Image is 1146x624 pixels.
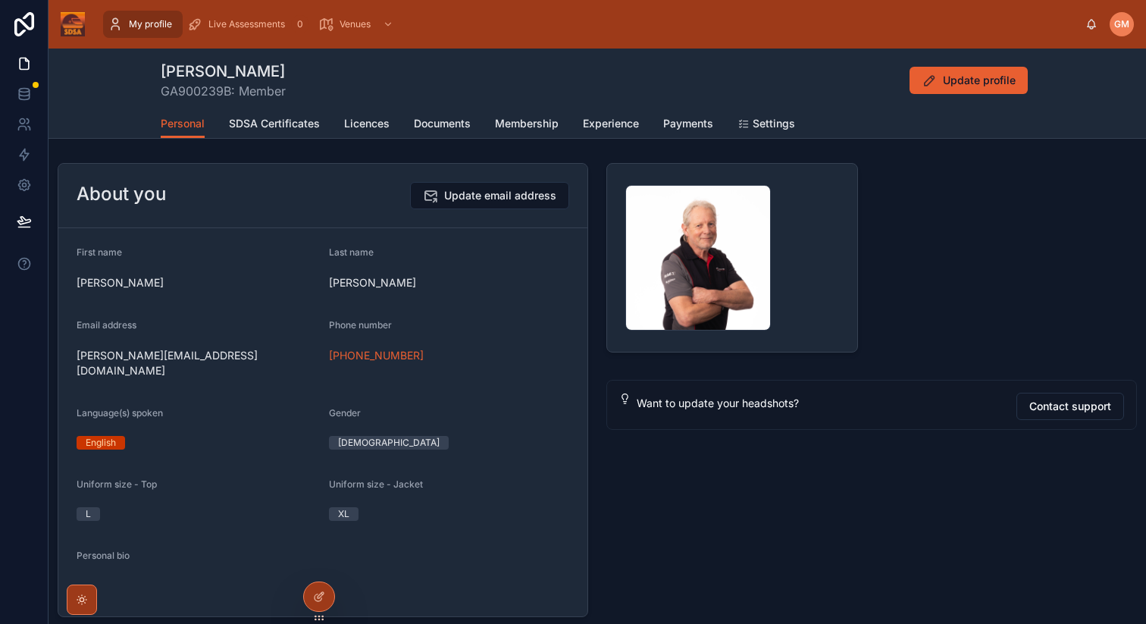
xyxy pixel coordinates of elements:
[329,407,361,419] span: Gender
[495,116,559,131] span: Membership
[1114,18,1129,30] span: GM
[910,67,1028,94] button: Update profile
[77,246,122,258] span: First name
[344,110,390,140] a: Licences
[329,275,569,290] span: [PERSON_NAME]
[86,436,116,450] div: English
[583,116,639,131] span: Experience
[329,478,423,490] span: Uniform size - Jacket
[183,11,314,38] a: Live Assessments0
[77,275,317,290] span: [PERSON_NAME]
[338,436,440,450] div: [DEMOGRAPHIC_DATA]
[663,116,713,131] span: Payments
[583,110,639,140] a: Experience
[753,116,795,131] span: Settings
[414,110,471,140] a: Documents
[129,18,172,30] span: My profile
[77,407,163,419] span: Language(s) spoken
[495,110,559,140] a: Membership
[637,396,1004,411] div: Want to update your headshots?
[77,550,130,561] span: Personal bio
[637,397,799,409] span: Want to update your headshots?
[77,478,157,490] span: Uniform size - Top
[329,319,392,331] span: Phone number
[97,8,1085,41] div: scrollable content
[208,18,285,30] span: Live Assessments
[329,246,374,258] span: Last name
[291,15,309,33] div: 0
[61,12,85,36] img: App logo
[737,110,795,140] a: Settings
[161,82,286,100] span: GA900239B: Member
[77,319,136,331] span: Email address
[77,579,86,594] span: --
[77,348,317,378] span: [PERSON_NAME][EMAIL_ADDRESS][DOMAIN_NAME]
[161,61,286,82] h1: [PERSON_NAME]
[410,182,569,209] button: Update email address
[314,11,401,38] a: Venues
[1029,399,1111,414] span: Contact support
[86,507,91,521] div: L
[1016,393,1124,420] button: Contact support
[329,348,424,363] a: [PHONE_NUMBER]
[103,11,183,38] a: My profile
[229,116,320,131] span: SDSA Certificates
[344,116,390,131] span: Licences
[444,188,556,203] span: Update email address
[229,110,320,140] a: SDSA Certificates
[77,182,166,206] h2: About you
[943,73,1016,88] span: Update profile
[338,507,349,521] div: XL
[663,110,713,140] a: Payments
[340,18,371,30] span: Venues
[161,116,205,131] span: Personal
[161,110,205,139] a: Personal
[414,116,471,131] span: Documents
